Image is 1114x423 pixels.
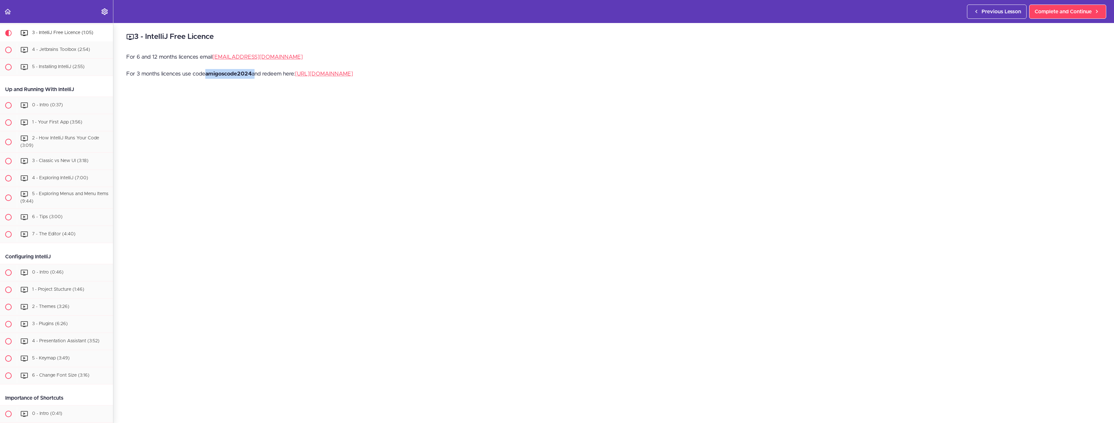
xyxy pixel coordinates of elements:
[1029,5,1106,19] a: Complete and Continue
[32,287,84,292] span: 1 - Project Stucture (1:46)
[101,8,108,16] svg: Settings Menu
[32,270,63,275] span: 0 - Intro (0:46)
[32,47,90,52] span: 4 - Jetbrains Toolbox (2:54)
[4,8,12,16] svg: Back to course curriculum
[967,5,1027,19] a: Previous Lesson
[32,176,88,181] span: 4 - Exploring IntelliJ (7:00)
[32,356,70,360] span: 5 - Keymap (3:49)
[20,192,108,204] span: 5 - Exploring Menus and Menu Items (9:44)
[32,322,68,326] span: 3 - Plugins (6:26)
[126,52,1101,62] p: For 6 and 12 months licences email
[32,304,69,309] span: 2 - Themes (3:26)
[32,159,88,163] span: 3 - Classic vs New UI (3:18)
[126,69,1101,79] p: For 3 months licences use code and redeem here:
[205,71,252,76] strong: amigoscode2024
[295,71,353,76] a: [URL][DOMAIN_NAME]
[32,411,62,416] span: 0 - Intro (0:41)
[20,136,99,148] span: 2 - How IntelliJ Runs Your Code (3:09)
[1035,8,1092,16] span: Complete and Continue
[32,30,93,35] span: 3 - IntelliJ Free Licence (1:05)
[32,120,82,124] span: 1 - Your First App (3:56)
[32,215,63,219] span: 6 - Tips (3:00)
[32,103,63,107] span: 0 - Intro (0:37)
[32,65,85,69] span: 5 - Installing IntelliJ (2:55)
[126,31,1101,42] h2: 3 - IntelliJ Free Licence
[32,232,75,236] span: 7 - The Editor (4:40)
[982,8,1021,16] span: Previous Lesson
[212,54,303,60] a: [EMAIL_ADDRESS][DOMAIN_NAME]
[32,373,89,378] span: 6 - Change Font Size (3:16)
[32,339,99,343] span: 4 - Presentation Assistant (3:52)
